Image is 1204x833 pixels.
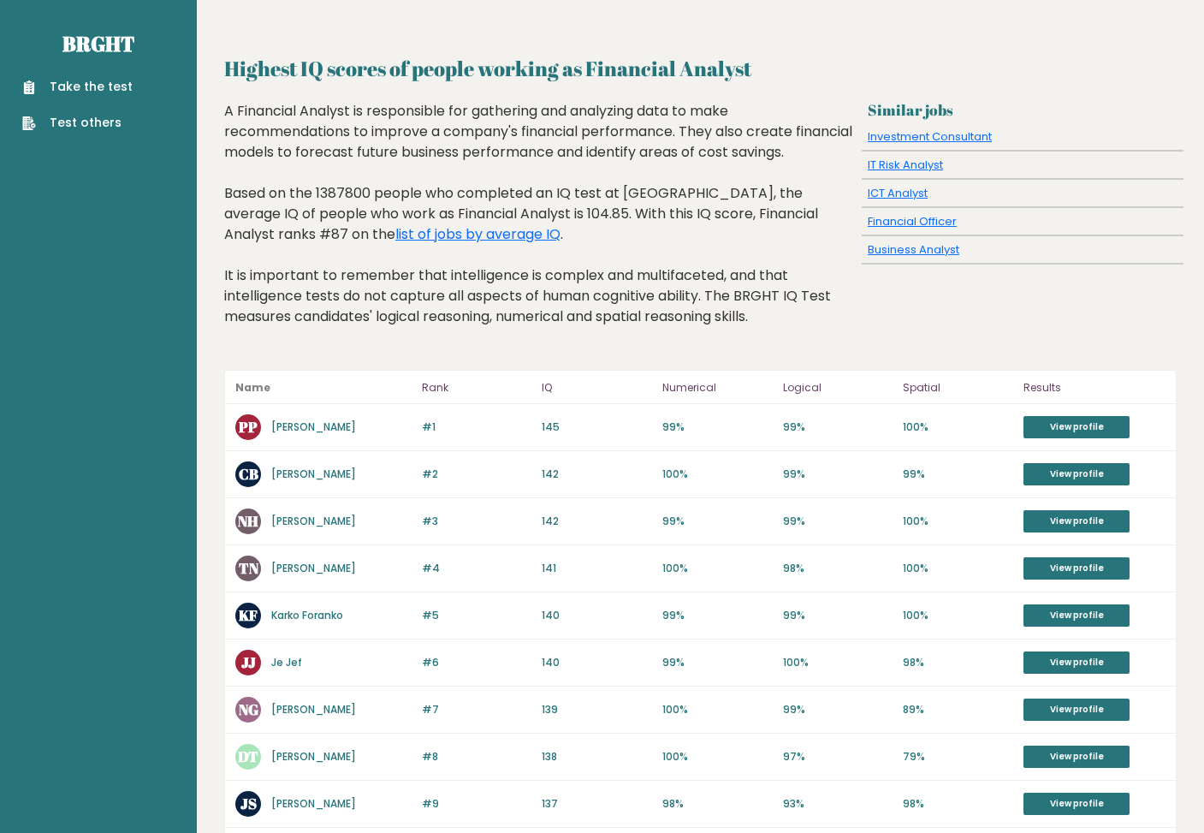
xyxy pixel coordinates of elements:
[783,655,893,670] p: 100%
[62,30,134,57] a: Brght
[238,417,258,437] text: PP
[271,561,356,575] a: [PERSON_NAME]
[239,605,258,625] text: KF
[271,608,343,622] a: Karko Foranko
[903,467,1013,482] p: 99%
[395,224,560,244] a: list of jobs by average IQ
[542,702,652,717] p: 139
[271,419,356,434] a: [PERSON_NAME]
[422,419,532,435] p: #1
[542,378,652,398] p: IQ
[662,514,773,529] p: 99%
[1023,378,1165,398] p: Results
[271,467,356,481] a: [PERSON_NAME]
[783,378,893,398] p: Logical
[903,608,1013,623] p: 100%
[422,561,532,576] p: #4
[238,747,258,766] text: DT
[271,796,356,811] a: [PERSON_NAME]
[1023,557,1130,580] a: View profile
[783,561,893,576] p: 98%
[542,467,652,482] p: 142
[903,702,1013,717] p: 89%
[271,702,356,717] a: [PERSON_NAME]
[783,514,893,529] p: 99%
[1023,604,1130,627] a: View profile
[239,558,259,578] text: TN
[235,380,270,395] b: Name
[271,514,356,528] a: [PERSON_NAME]
[422,514,532,529] p: #3
[1023,463,1130,485] a: View profile
[783,419,893,435] p: 99%
[783,608,893,623] p: 99%
[238,511,258,531] text: NH
[422,608,532,623] p: #5
[1023,510,1130,533] a: View profile
[903,419,1013,435] p: 100%
[422,378,532,398] p: Rank
[1023,416,1130,438] a: View profile
[783,702,893,717] p: 99%
[868,213,957,229] a: Financial Officer
[868,157,943,173] a: IT Risk Analyst
[662,561,773,576] p: 100%
[662,608,773,623] p: 99%
[868,101,1177,119] h3: Similar jobs
[542,655,652,670] p: 140
[1023,793,1130,815] a: View profile
[903,655,1013,670] p: 98%
[542,514,652,529] p: 142
[868,128,992,145] a: Investment Consultant
[224,101,855,353] div: A Financial Analyst is responsible for gathering and analyzing data to make recommendations to im...
[1023,746,1130,768] a: View profile
[542,749,652,765] p: 138
[783,749,893,765] p: 97%
[662,796,773,812] p: 98%
[271,655,302,669] a: Je Jef
[22,78,133,96] a: Take the test
[239,464,258,484] text: CB
[542,561,652,576] p: 141
[662,419,773,435] p: 99%
[422,796,532,812] p: #9
[422,702,532,717] p: #7
[22,114,133,132] a: Test others
[662,702,773,717] p: 100%
[239,699,258,719] text: NG
[903,378,1013,398] p: Spatial
[1023,652,1130,674] a: View profile
[241,652,256,672] text: JJ
[224,53,1177,84] h2: Highest IQ scores of people working as Financial Analyst
[422,749,532,765] p: #8
[903,514,1013,529] p: 100%
[783,467,893,482] p: 99%
[662,655,773,670] p: 99%
[868,241,959,258] a: Business Analyst
[1023,699,1130,721] a: View profile
[662,467,773,482] p: 100%
[542,419,652,435] p: 145
[903,749,1013,765] p: 79%
[903,796,1013,812] p: 98%
[542,796,652,812] p: 137
[271,749,356,764] a: [PERSON_NAME]
[422,467,532,482] p: #2
[422,655,532,670] p: #6
[783,796,893,812] p: 93%
[903,561,1013,576] p: 100%
[868,185,928,201] a: ICT Analyst
[542,608,652,623] p: 140
[662,378,773,398] p: Numerical
[240,794,257,813] text: JS
[662,749,773,765] p: 100%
